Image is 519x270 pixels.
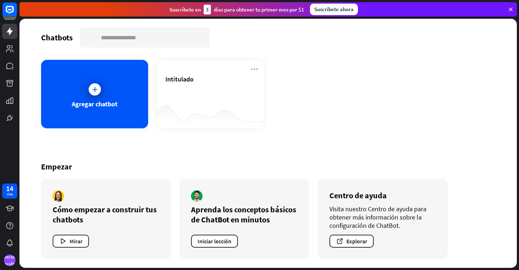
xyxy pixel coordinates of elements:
[191,190,203,202] img: autor
[70,238,83,245] font: Mirar
[191,204,296,225] font: Aprenda los conceptos básicos de ChatBot en minutos
[198,238,231,245] font: Iniciar lección
[53,190,64,202] img: autor
[214,6,304,13] font: días para obtener tu primer mes por $1
[206,6,209,13] font: 3
[191,235,238,248] button: Iniciar lección
[53,235,89,248] button: Mirar
[346,238,367,245] font: Explorar
[72,100,117,108] font: Agregar chatbot
[6,3,27,25] button: Abrir el widget de chat LiveChat
[165,75,194,83] span: Intitulado
[329,205,426,230] font: Visita nuestro Centro de ayuda para obtener más información sobre la configuración de ChatBot.
[329,235,374,248] button: Explorar
[2,183,17,199] a: 14 días
[53,204,157,225] font: Cómo empezar a construir tus chatbots
[41,161,72,172] font: Empezar
[314,6,354,13] font: Suscríbete ahora
[41,32,73,43] font: Chatbots
[7,192,13,196] font: días
[6,184,13,193] font: 14
[169,6,201,13] font: Suscríbete en
[329,190,387,200] font: Centro de ayuda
